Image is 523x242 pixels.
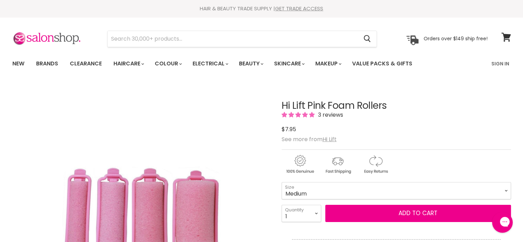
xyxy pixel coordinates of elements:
p: Orders over $149 ship free! [424,35,488,42]
img: genuine.gif [282,154,318,175]
input: Search [108,31,358,47]
a: Skincare [269,56,309,71]
img: returns.gif [357,154,394,175]
iframe: Gorgias live chat messenger [489,210,516,235]
span: See more from [282,135,337,143]
img: shipping.gif [319,154,356,175]
a: Beauty [234,56,268,71]
a: Sign In [487,56,513,71]
a: New [7,56,30,71]
a: Haircare [108,56,148,71]
a: Electrical [187,56,232,71]
ul: Main menu [7,54,453,74]
a: Hi Lift [323,135,337,143]
button: Add to cart [325,205,511,222]
div: HAIR & BEAUTY TRADE SUPPLY | [4,5,520,12]
span: 3 reviews [316,111,343,119]
button: Search [358,31,377,47]
span: 5.00 stars [282,111,316,119]
a: Colour [150,56,186,71]
h1: Hi Lift Pink Foam Rollers [282,101,511,111]
a: Brands [31,56,63,71]
a: Makeup [310,56,346,71]
a: Clearance [65,56,107,71]
nav: Main [4,54,520,74]
form: Product [107,31,377,47]
select: Quantity [282,205,321,222]
a: Value Packs & Gifts [347,56,417,71]
a: GET TRADE ACCESS [275,5,323,12]
span: $7.95 [282,125,296,133]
